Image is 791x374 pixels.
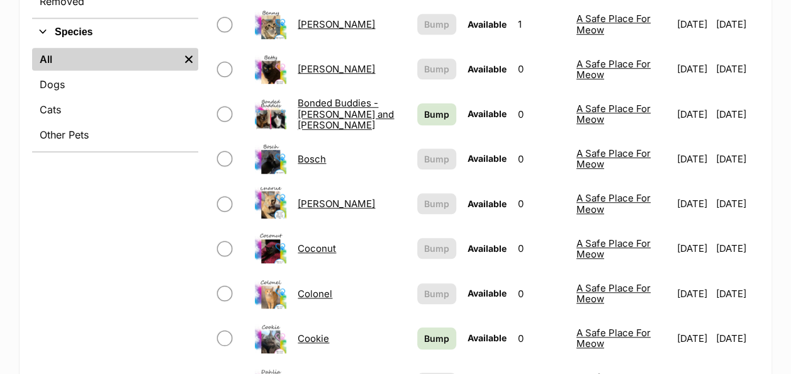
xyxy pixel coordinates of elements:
[468,198,507,209] span: Available
[417,193,456,214] button: Bump
[513,317,570,360] td: 0
[513,272,570,315] td: 0
[576,327,651,349] a: A Safe Place For Meow
[424,18,449,31] span: Bump
[32,98,198,121] a: Cats
[417,283,456,304] button: Bump
[513,137,570,181] td: 0
[424,152,449,166] span: Bump
[576,192,651,215] a: A Safe Place For Meow
[468,19,507,30] span: Available
[417,103,456,125] a: Bump
[715,272,758,315] td: [DATE]
[671,93,714,136] td: [DATE]
[468,64,507,74] span: Available
[424,197,449,210] span: Bump
[424,242,449,255] span: Bump
[298,153,326,165] a: Bosch
[715,47,758,91] td: [DATE]
[576,147,651,170] a: A Safe Place For Meow
[298,332,329,344] a: Cookie
[298,198,375,210] a: [PERSON_NAME]
[468,108,507,119] span: Available
[671,227,714,270] td: [DATE]
[715,93,758,136] td: [DATE]
[417,327,456,349] a: Bump
[468,288,507,298] span: Available
[576,58,651,81] a: A Safe Place For Meow
[417,149,456,169] button: Bump
[671,317,714,360] td: [DATE]
[32,73,198,96] a: Dogs
[671,47,714,91] td: [DATE]
[576,237,651,260] a: A Safe Place For Meow
[298,18,375,30] a: [PERSON_NAME]
[298,242,336,254] a: Coconut
[671,272,714,315] td: [DATE]
[468,153,507,164] span: Available
[417,238,456,259] button: Bump
[513,182,570,225] td: 0
[715,227,758,270] td: [DATE]
[32,123,198,146] a: Other Pets
[32,45,198,151] div: Species
[576,282,651,305] a: A Safe Place For Meow
[32,24,198,40] button: Species
[715,317,758,360] td: [DATE]
[468,243,507,254] span: Available
[513,3,570,46] td: 1
[417,59,456,79] button: Bump
[32,48,179,71] a: All
[424,108,449,121] span: Bump
[298,97,394,131] a: Bonded Buddies - [PERSON_NAME] and [PERSON_NAME]
[513,227,570,270] td: 0
[671,137,714,181] td: [DATE]
[671,3,714,46] td: [DATE]
[424,62,449,76] span: Bump
[513,47,570,91] td: 0
[468,332,507,343] span: Available
[298,63,375,75] a: [PERSON_NAME]
[417,14,456,35] button: Bump
[715,137,758,181] td: [DATE]
[671,182,714,225] td: [DATE]
[715,182,758,225] td: [DATE]
[179,48,198,71] a: Remove filter
[513,93,570,136] td: 0
[715,3,758,46] td: [DATE]
[576,13,651,35] a: A Safe Place For Meow
[576,103,651,125] a: A Safe Place For Meow
[298,288,332,300] a: Colonel
[424,332,449,345] span: Bump
[424,287,449,300] span: Bump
